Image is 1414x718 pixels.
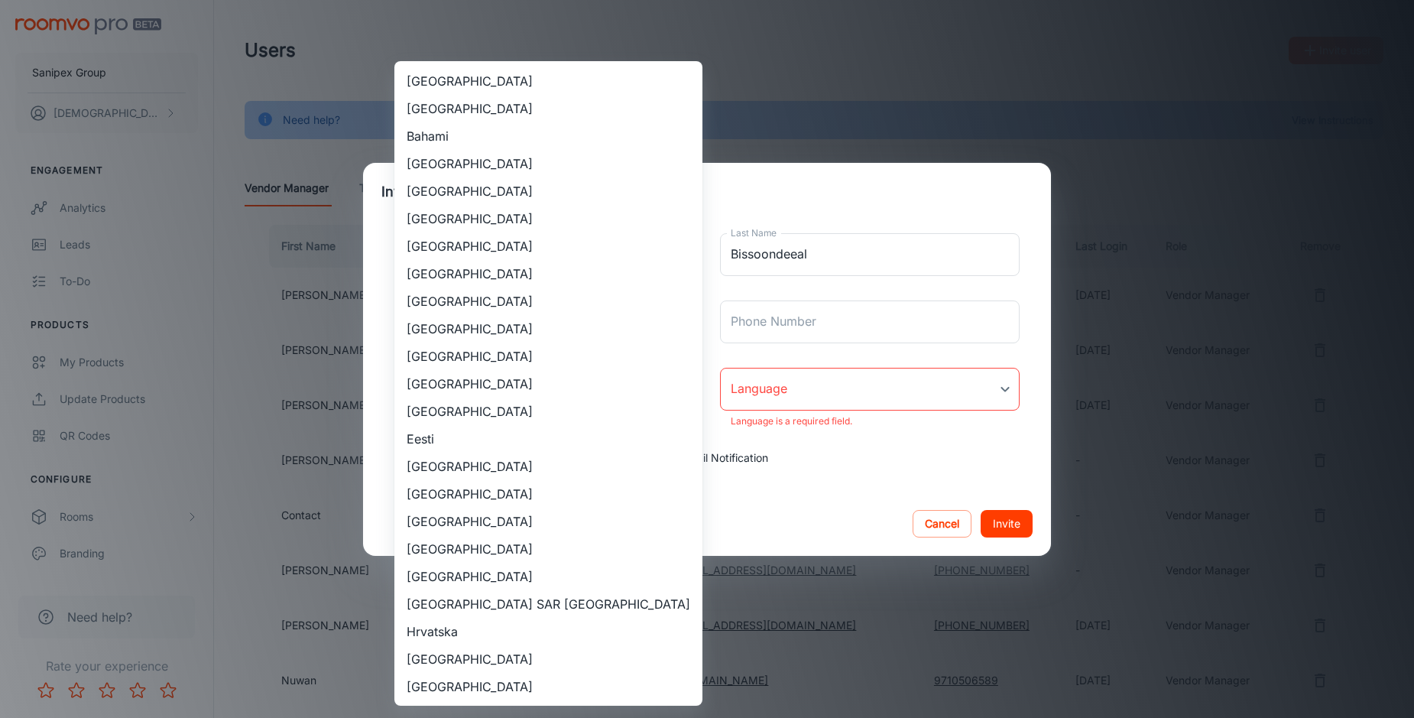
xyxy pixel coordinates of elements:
[394,508,702,535] li: [GEOGRAPHIC_DATA]
[394,370,702,398] li: [GEOGRAPHIC_DATA]
[394,150,702,177] li: [GEOGRAPHIC_DATA]
[394,260,702,288] li: [GEOGRAPHIC_DATA]
[394,563,702,590] li: [GEOGRAPHIC_DATA]
[394,425,702,453] li: Eesti
[394,673,702,700] li: [GEOGRAPHIC_DATA]
[394,453,702,480] li: [GEOGRAPHIC_DATA]
[394,177,702,205] li: [GEOGRAPHIC_DATA]
[394,343,702,370] li: [GEOGRAPHIC_DATA]
[394,535,702,563] li: [GEOGRAPHIC_DATA]
[394,205,702,232] li: [GEOGRAPHIC_DATA]
[394,398,702,425] li: [GEOGRAPHIC_DATA]
[394,232,702,260] li: [GEOGRAPHIC_DATA]
[394,288,702,315] li: [GEOGRAPHIC_DATA]
[394,618,702,645] li: Hrvatska
[394,67,702,95] li: [GEOGRAPHIC_DATA]
[394,480,702,508] li: [GEOGRAPHIC_DATA]
[394,645,702,673] li: [GEOGRAPHIC_DATA]
[394,122,702,150] li: Bahami
[394,590,702,618] li: [GEOGRAPHIC_DATA] SAR [GEOGRAPHIC_DATA]
[394,95,702,122] li: [GEOGRAPHIC_DATA]
[394,315,702,343] li: [GEOGRAPHIC_DATA]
